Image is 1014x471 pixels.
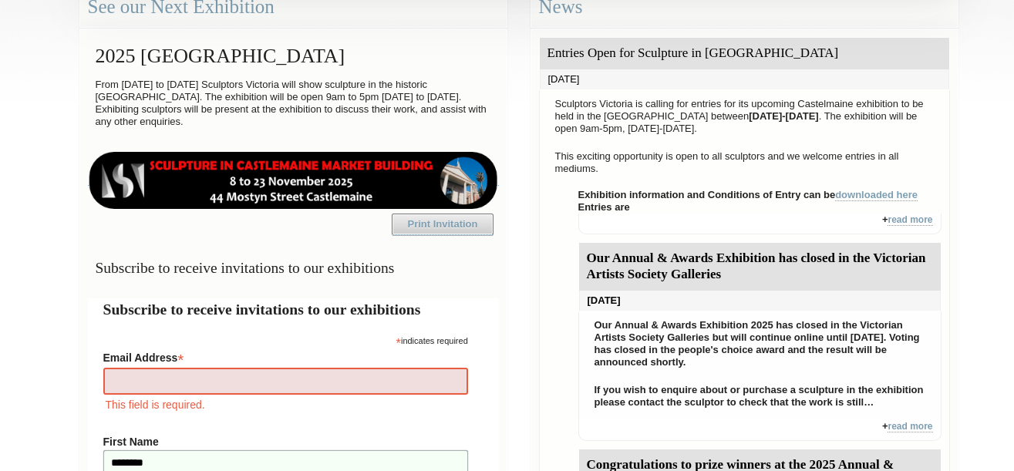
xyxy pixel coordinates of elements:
[578,189,918,201] strong: Exhibition information and Conditions of Entry can be
[103,332,468,347] div: indicates required
[88,37,499,75] h2: 2025 [GEOGRAPHIC_DATA]
[540,69,949,89] div: [DATE]
[103,347,468,365] label: Email Address
[579,291,941,311] div: [DATE]
[103,396,468,413] div: This field is required.
[392,214,494,235] a: Print Invitation
[540,38,949,69] div: Entries Open for Sculpture in [GEOGRAPHIC_DATA]
[587,315,933,372] p: Our Annual & Awards Exhibition 2025 has closed in the Victorian Artists Society Galleries but wil...
[578,420,942,441] div: +
[578,214,942,234] div: +
[547,94,942,139] p: Sculptors Victoria is calling for entries for its upcoming Castelmaine exhibition to be held in t...
[88,253,499,283] h3: Subscribe to receive invitations to our exhibitions
[835,189,918,201] a: downloaded here
[88,152,499,209] img: castlemaine-ldrbd25v2.png
[749,110,819,122] strong: [DATE]-[DATE]
[579,243,941,291] div: Our Annual & Awards Exhibition has closed in the Victorian Artists Society Galleries
[88,75,499,132] p: From [DATE] to [DATE] Sculptors Victoria will show sculpture in the historic [GEOGRAPHIC_DATA]. T...
[547,146,942,179] p: This exciting opportunity is open to all sculptors and we welcome entries in all mediums.
[587,380,933,412] p: If you wish to enquire about or purchase a sculpture in the exhibition please contact the sculpto...
[103,298,483,321] h2: Subscribe to receive invitations to our exhibitions
[888,421,932,432] a: read more
[103,436,468,448] label: First Name
[888,214,932,226] a: read more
